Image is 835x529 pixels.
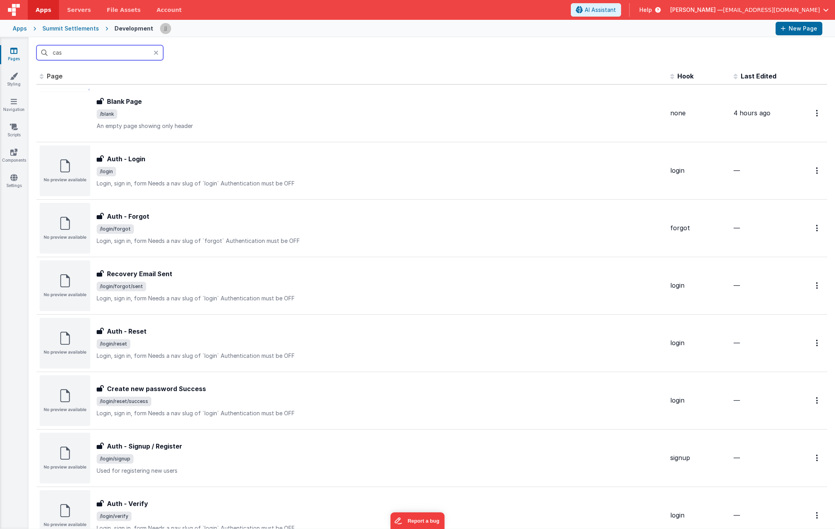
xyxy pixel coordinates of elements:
[97,294,664,302] p: Login, sign in, form Needs a nav slug of `login` Authentication must be OFF
[585,6,616,14] span: AI Assistant
[639,6,652,14] span: Help
[36,45,163,60] input: Search pages, id's ...
[811,162,824,179] button: Options
[36,6,51,14] span: Apps
[811,335,824,351] button: Options
[97,237,664,245] p: Login, sign in, form Needs a nav slug of `forgot` Authentication must be OFF
[160,23,171,34] img: 67cf703950b6d9cd5ee0aacca227d490
[114,25,153,32] div: Development
[107,441,182,451] h3: Auth - Signup / Register
[107,6,141,14] span: File Assets
[97,224,134,234] span: /login/forgot
[811,507,824,523] button: Options
[741,72,776,80] span: Last Edited
[42,25,99,32] div: Summit Settlements
[734,109,770,117] span: 4 hours ago
[107,269,172,279] h3: Recovery Email Sent
[97,352,664,360] p: Login, sign in, form Needs a nav slug of `login` Authentication must be OFF
[107,97,142,106] h3: Blank Page
[734,339,740,347] span: —
[107,327,147,336] h3: Auth - Reset
[97,282,146,291] span: /login/forgot/sent
[47,72,63,80] span: Page
[97,167,116,176] span: /login
[734,396,740,404] span: —
[811,450,824,466] button: Options
[734,454,740,462] span: —
[67,6,91,14] span: Servers
[97,409,664,417] p: Login, sign in, form Needs a nav slug of `login` Authentication must be OFF
[776,22,822,35] button: New Page
[670,223,727,233] div: forgot
[97,109,117,119] span: /blank
[107,384,206,393] h3: Create new password Success
[97,339,130,349] span: /login/reset
[723,6,820,14] span: [EMAIL_ADDRESS][DOMAIN_NAME]
[391,512,445,529] iframe: Marker.io feedback button
[670,6,829,14] button: [PERSON_NAME] — [EMAIL_ADDRESS][DOMAIN_NAME]
[670,396,727,405] div: login
[571,3,621,17] button: AI Assistant
[670,166,727,175] div: login
[670,6,723,14] span: [PERSON_NAME] —
[670,338,727,348] div: login
[734,281,740,289] span: —
[97,454,133,464] span: /login/signup
[811,105,824,121] button: Options
[107,154,145,164] h3: Auth - Login
[107,499,148,508] h3: Auth - Verify
[670,109,727,118] div: none
[670,281,727,290] div: login
[97,512,132,521] span: /login/verify
[13,25,27,32] div: Apps
[734,511,740,519] span: —
[670,511,727,520] div: login
[811,277,824,294] button: Options
[734,224,740,232] span: —
[677,72,694,80] span: Hook
[811,392,824,409] button: Options
[107,212,149,221] h3: Auth - Forgot
[97,467,664,475] p: Used for registering new users
[97,180,664,187] p: Login, sign in, form Needs a nav slug of `login` Authentication must be OFF
[97,397,151,406] span: /login/reset/success
[734,166,740,174] span: —
[670,453,727,462] div: signup
[811,220,824,236] button: Options
[97,122,664,130] p: An empty page showing only header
